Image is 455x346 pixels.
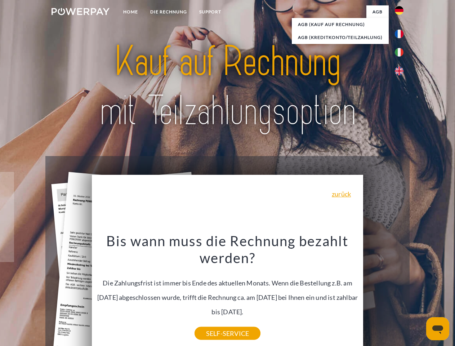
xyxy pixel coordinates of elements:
[69,35,386,138] img: title-powerpay_de.svg
[52,8,110,15] img: logo-powerpay-white.svg
[195,327,260,340] a: SELF-SERVICE
[395,30,403,38] img: fr
[332,191,351,197] a: zurück
[292,31,389,44] a: AGB (Kreditkonto/Teilzahlung)
[96,232,359,333] div: Die Zahlungsfrist ist immer bis Ende des aktuellen Monats. Wenn die Bestellung z.B. am [DATE] abg...
[426,317,449,340] iframe: Schaltfläche zum Öffnen des Messaging-Fensters
[395,67,403,75] img: en
[395,48,403,57] img: it
[96,232,359,267] h3: Bis wann muss die Rechnung bezahlt werden?
[395,6,403,15] img: de
[292,18,389,31] a: AGB (Kauf auf Rechnung)
[366,5,389,18] a: agb
[117,5,144,18] a: Home
[144,5,193,18] a: DIE RECHNUNG
[193,5,227,18] a: SUPPORT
